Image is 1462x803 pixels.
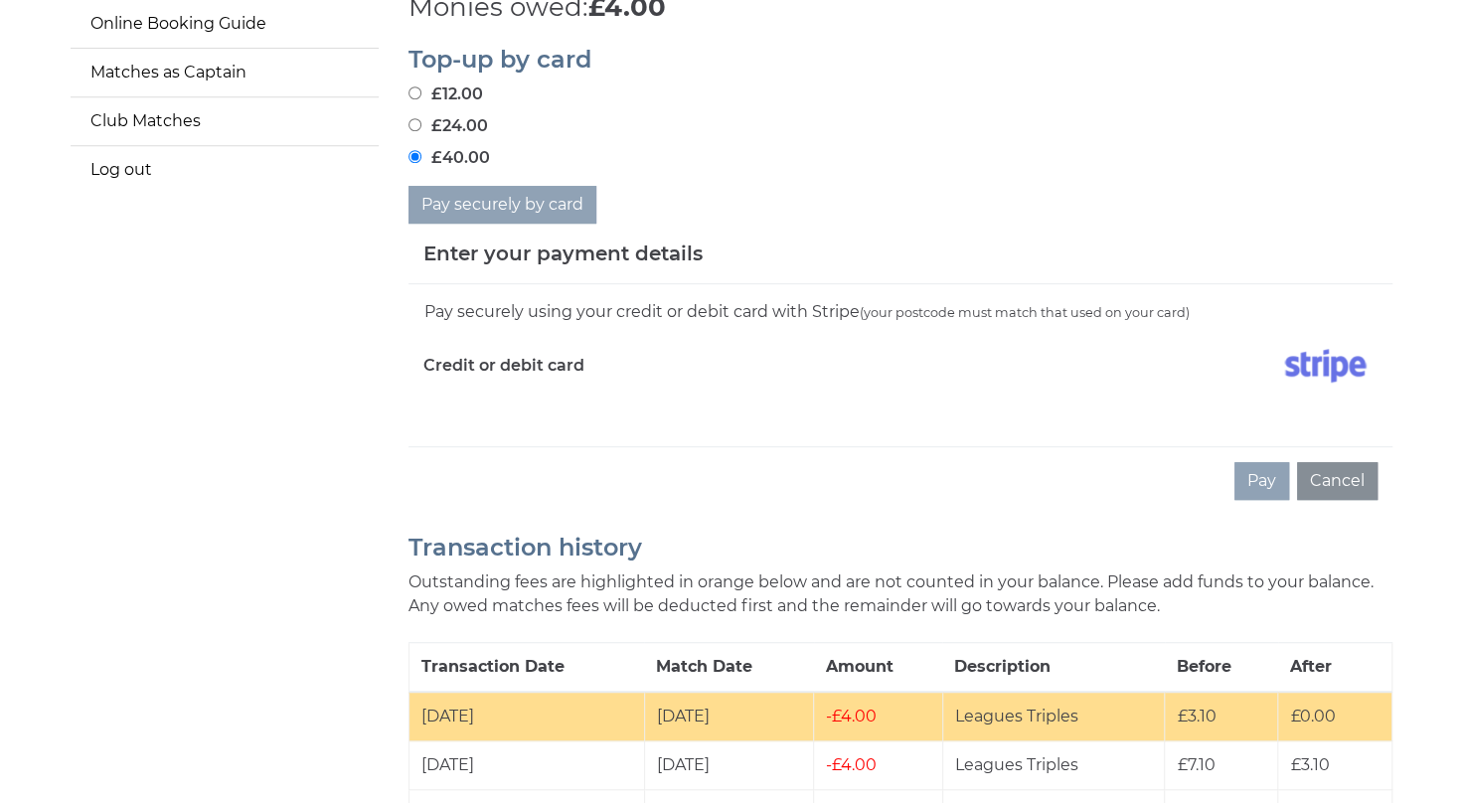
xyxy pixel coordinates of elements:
[1297,462,1378,500] button: Cancel
[814,643,943,693] th: Amount
[408,535,1392,561] h2: Transaction history
[71,146,379,194] a: Log out
[1234,462,1289,500] button: Pay
[1290,707,1335,725] span: £0.00
[71,97,379,145] a: Club Matches
[1177,755,1215,774] span: £7.10
[644,741,813,790] td: [DATE]
[408,86,421,99] input: £12.00
[1290,755,1329,774] span: £3.10
[1177,707,1216,725] span: £3.10
[423,399,1378,415] iframe: Secure card payment input frame
[408,146,490,170] label: £40.00
[408,82,483,106] label: £12.00
[408,186,596,224] button: Pay securely by card
[423,341,584,391] label: Credit or debit card
[826,755,877,774] span: £4.00
[408,118,421,131] input: £24.00
[423,239,703,268] h5: Enter your payment details
[71,49,379,96] a: Matches as Captain
[942,692,1165,741] td: Leagues Triples
[408,150,421,163] input: £40.00
[408,643,644,693] th: Transaction Date
[644,692,813,741] td: [DATE]
[1165,643,1278,693] th: Before
[860,305,1190,320] small: (your postcode must match that used on your card)
[408,741,644,790] td: [DATE]
[826,707,877,725] span: £4.00
[408,570,1392,618] p: Outstanding fees are highlighted in orange below and are not counted in your balance. Please add ...
[408,47,1392,73] h2: Top-up by card
[644,643,813,693] th: Match Date
[942,643,1165,693] th: Description
[1278,643,1391,693] th: After
[408,692,644,741] td: [DATE]
[408,114,488,138] label: £24.00
[423,299,1378,325] div: Pay securely using your credit or debit card with Stripe
[942,741,1165,790] td: Leagues Triples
